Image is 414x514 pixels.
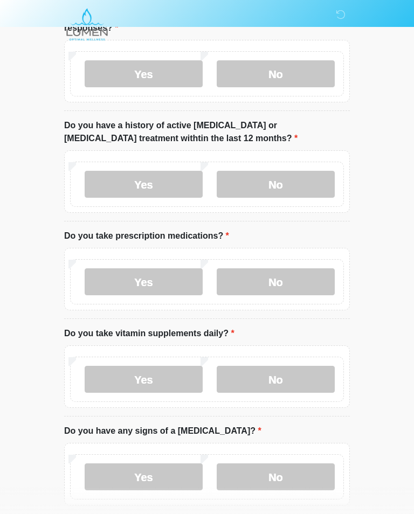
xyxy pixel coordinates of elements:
label: Yes [85,366,203,393]
label: No [217,463,335,490]
label: Do you take prescription medications? [64,230,229,242]
label: No [217,268,335,295]
label: Yes [85,171,203,198]
label: Do you take vitamin supplements daily? [64,327,234,340]
label: Yes [85,463,203,490]
label: No [217,171,335,198]
label: Yes [85,268,203,295]
label: Do you have a history of active [MEDICAL_DATA] or [MEDICAL_DATA] treatment withtin the last 12 mo... [64,119,350,145]
label: No [217,60,335,87]
img: LUMEN Optimal Wellness Logo [53,8,121,41]
label: Yes [85,60,203,87]
label: No [217,366,335,393]
label: Do you have any signs of a [MEDICAL_DATA]? [64,425,261,437]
